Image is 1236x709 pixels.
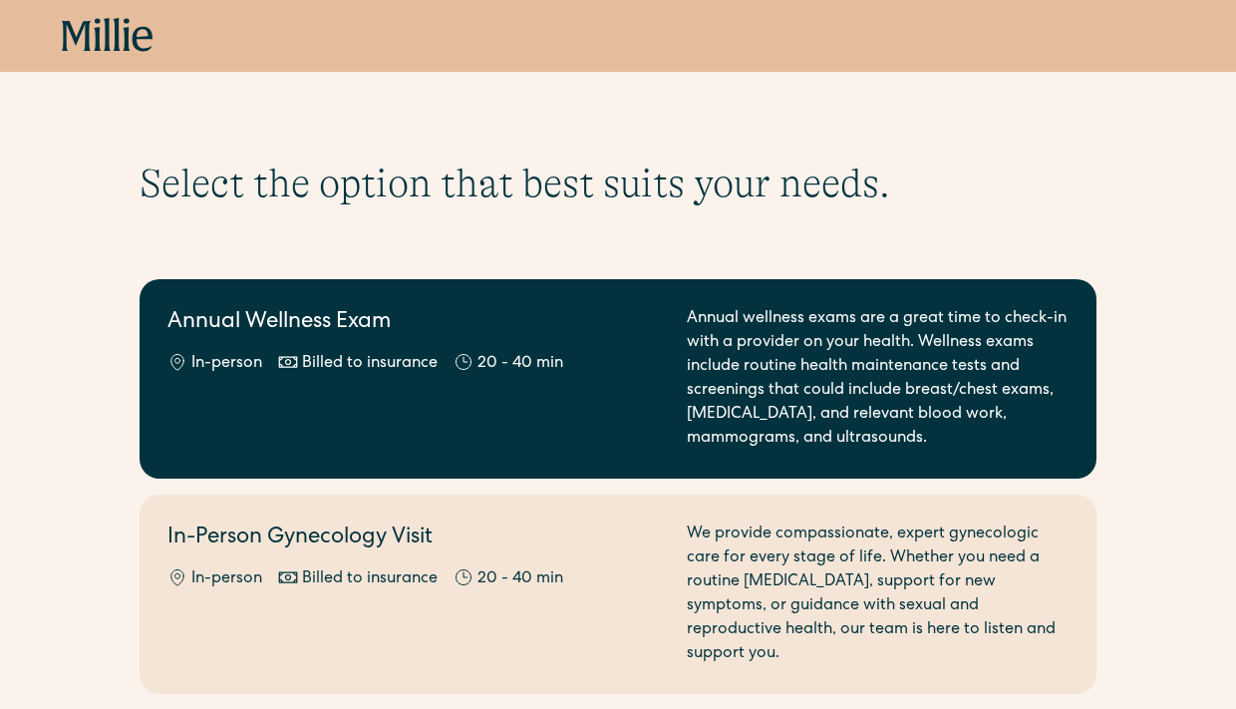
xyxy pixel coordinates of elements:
div: In-person [191,352,262,376]
div: 20 - 40 min [477,352,563,376]
div: We provide compassionate, expert gynecologic care for every stage of life. Whether you need a rou... [687,523,1069,666]
div: 20 - 40 min [477,567,563,591]
div: Billed to insurance [302,352,438,376]
div: Billed to insurance [302,567,438,591]
h2: Annual Wellness Exam [167,307,663,340]
div: Annual wellness exams are a great time to check-in with a provider on your health. Wellness exams... [687,307,1069,451]
h1: Select the option that best suits your needs. [140,160,1096,207]
a: Annual Wellness ExamIn-personBilled to insurance20 - 40 minAnnual wellness exams are a great time... [140,279,1096,479]
h2: In-Person Gynecology Visit [167,523,663,555]
a: In-Person Gynecology VisitIn-personBilled to insurance20 - 40 minWe provide compassionate, expert... [140,495,1096,694]
div: In-person [191,567,262,591]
